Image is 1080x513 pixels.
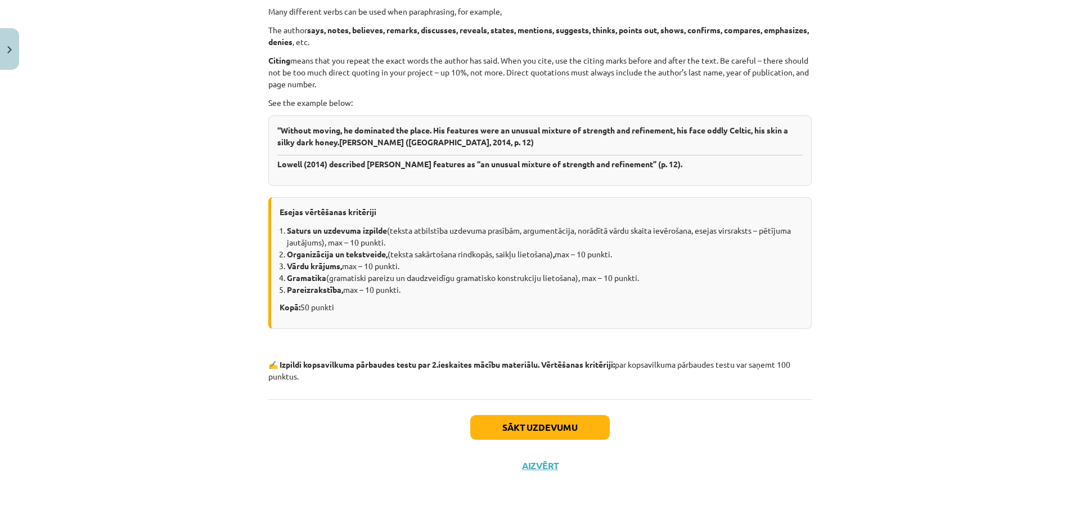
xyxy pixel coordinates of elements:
b: Pareizrakstība, [287,284,343,295]
b: , [553,249,555,259]
b: Kopā: [280,302,300,312]
b: Gramatika [287,273,326,283]
b: Citing [268,55,290,65]
span: Lowell (2014) described [PERSON_NAME] features as “an unusual mixture of strength and refinement”... [277,159,682,169]
li: (teksta atbilstība uzdevuma prasībām, argumentācija, norādītā vārdu skaita ievērošana, esejas vir... [287,225,803,248]
b: says, notes, believes, remarks, discusses, reveals, states, mentions, suggests, thinks, points ou... [268,25,809,47]
b: Vārdu krājums, [287,261,342,271]
li: max – 10 punkti. [287,284,803,296]
p: par kopsavilkuma pārbaudes testu var saņemt 100 punktus. [268,359,812,382]
p: 50 punkti [280,301,803,313]
button: Aizvērt [519,460,561,471]
img: icon-close-lesson-0947bae3869378f0d4975bcd49f059093ad1ed9edebbc8119c70593378902aed.svg [7,46,12,53]
p: The author , etc. [268,24,812,48]
span: “Without moving, he dominated the place. His features were an unusual mixture of strength and ref... [277,125,788,147]
p: means that you repeat the exact words the author has said. When you cite, use the citing marks be... [268,55,812,90]
p: See the example below: [268,97,812,109]
button: Sākt uzdevumu [470,415,610,440]
li: (teksta sakārtošana rindkopās, saikļu lietošana) max – 10 punkti. [287,248,803,260]
li: (gramatiski pareizu un daudzveidīgu gramatisko konstrukciju lietošana), max – 10 punkti. [287,272,803,284]
strong: ✍️ Izpildi kopsavilkuma pārbaudes testu par 2.ieskaites mācību materiālu. Vērtēšanas kritēriji: [268,359,615,369]
b: Organizācija un tekstveide, [287,249,388,259]
b: Saturs un uzdevuma izpilde [287,225,387,235]
b: Esejas vērtēšanas kritēriji [280,207,376,217]
li: max – 10 punkti. [287,260,803,272]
